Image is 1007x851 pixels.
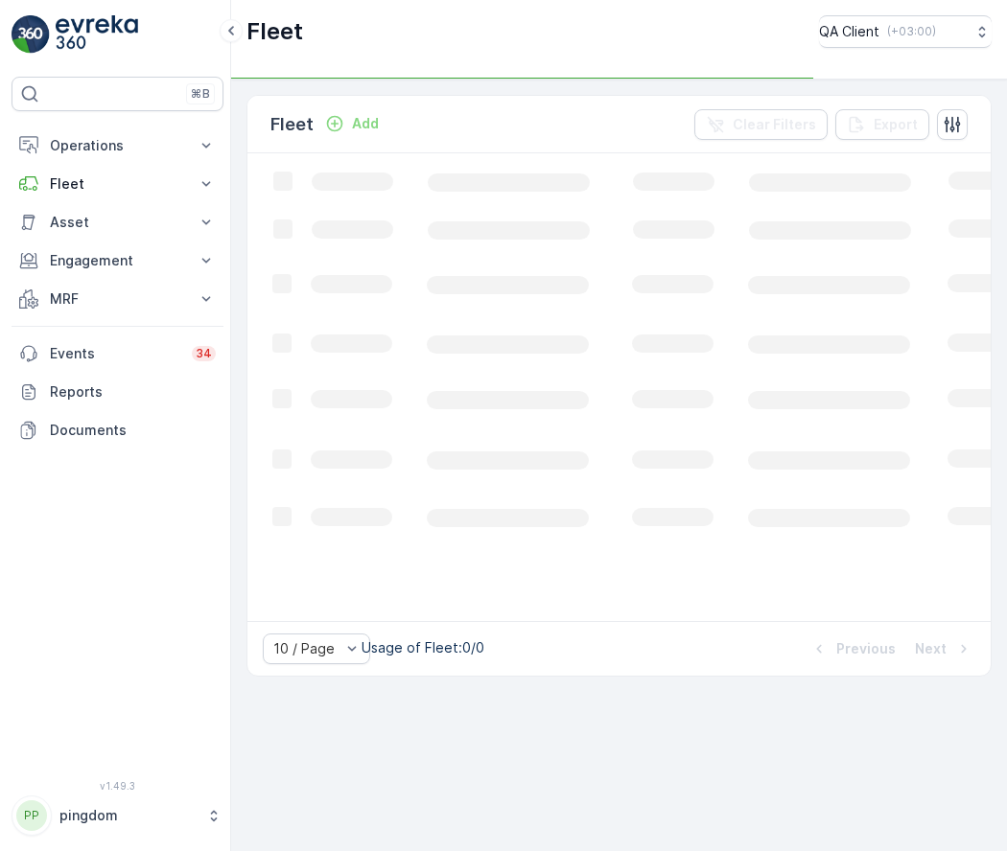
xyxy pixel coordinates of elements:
[887,24,936,39] p: ( +03:00 )
[694,109,828,140] button: Clear Filters
[874,115,918,134] p: Export
[59,806,197,825] p: pingdom
[819,15,992,48] button: QA Client(+03:00)
[317,112,386,135] button: Add
[50,344,180,363] p: Events
[12,203,223,241] button: Asset
[12,334,223,373] a: Events34
[50,174,185,194] p: Fleet
[196,346,212,361] p: 34
[836,639,896,658] p: Previous
[50,213,185,232] p: Asset
[915,639,947,658] p: Next
[191,86,210,102] p: ⌘B
[808,637,898,660] button: Previous
[12,165,223,203] button: Fleet
[270,111,314,138] p: Fleet
[12,15,50,54] img: logo
[362,638,484,657] p: Usage of Fleet : 0/0
[12,780,223,792] span: v 1.49.3
[12,373,223,411] a: Reports
[50,289,185,309] p: MRF
[12,795,223,836] button: PPpingdom
[50,382,216,402] p: Reports
[246,16,303,47] p: Fleet
[733,115,816,134] p: Clear Filters
[16,800,47,831] div: PP
[50,251,185,270] p: Engagement
[835,109,929,140] button: Export
[50,136,185,155] p: Operations
[12,241,223,280] button: Engagement
[12,411,223,449] a: Documents
[819,22,879,41] p: QA Client
[913,637,975,660] button: Next
[50,421,216,440] p: Documents
[56,15,138,54] img: logo_light-DOdMpM7g.png
[12,280,223,318] button: MRF
[352,114,379,133] p: Add
[12,126,223,165] button: Operations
